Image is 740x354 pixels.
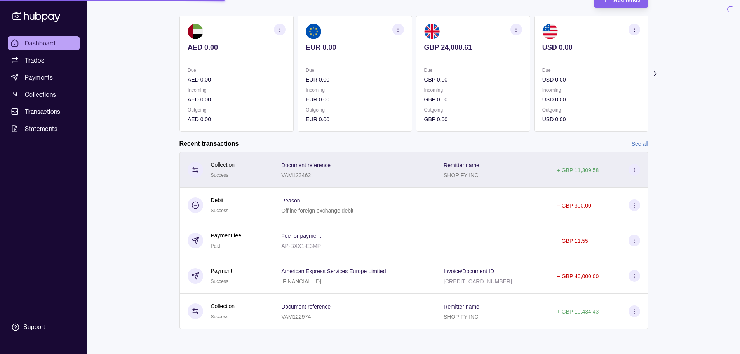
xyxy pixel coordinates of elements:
[188,43,286,52] p: AED 0.00
[281,243,321,249] p: AP-BXX1-E3MP
[542,106,640,114] p: Outgoing
[424,115,522,124] p: GBP 0.00
[281,268,386,274] p: American Express Services Europe Limited
[25,73,53,82] span: Payments
[281,278,321,284] p: [FINANCIAL_ID]
[557,238,588,244] p: − GBP 11.55
[424,43,522,52] p: GBP 24,008.61
[542,24,557,39] img: us
[211,243,220,249] span: Paid
[306,75,404,84] p: EUR 0.00
[281,233,321,239] p: Fee for payment
[306,66,404,75] p: Due
[306,95,404,104] p: EUR 0.00
[8,70,80,84] a: Payments
[306,115,404,124] p: EUR 0.00
[424,86,522,94] p: Incoming
[211,231,242,240] p: Payment fee
[8,87,80,101] a: Collections
[557,167,599,173] p: + GBP 11,309.58
[281,162,331,168] p: Document reference
[211,160,235,169] p: Collection
[211,208,228,213] span: Success
[188,86,286,94] p: Incoming
[211,173,228,178] span: Success
[306,106,404,114] p: Outgoing
[211,314,228,319] span: Success
[444,172,478,178] p: SHOPIFY INC
[542,115,640,124] p: USD 0.00
[281,197,300,204] p: Reason
[444,314,478,320] p: SHOPIFY INC
[542,95,640,104] p: USD 0.00
[8,122,80,136] a: Statements
[8,105,80,119] a: Transactions
[281,303,331,310] p: Document reference
[542,43,640,52] p: USD 0.00
[23,323,45,331] div: Support
[25,38,56,48] span: Dashboard
[188,106,286,114] p: Outgoing
[8,36,80,50] a: Dashboard
[444,268,494,274] p: Invoice/Document ID
[211,279,228,284] span: Success
[306,43,404,52] p: EUR 0.00
[8,319,80,335] a: Support
[211,302,235,310] p: Collection
[211,267,232,275] p: Payment
[306,24,321,39] img: eu
[281,172,311,178] p: VAM123462
[188,115,286,124] p: AED 0.00
[424,106,522,114] p: Outgoing
[306,86,404,94] p: Incoming
[424,24,439,39] img: gb
[179,140,239,148] h2: Recent transactions
[188,24,203,39] img: ae
[25,124,57,133] span: Statements
[557,273,599,279] p: − GBP 40,000.00
[281,314,311,320] p: VAM122974
[542,86,640,94] p: Incoming
[188,66,286,75] p: Due
[25,56,44,65] span: Trades
[444,303,479,310] p: Remitter name
[557,309,599,315] p: + GBP 10,434.43
[25,90,56,99] span: Collections
[424,66,522,75] p: Due
[444,278,512,284] p: [CREDIT_CARD_NUMBER]
[424,95,522,104] p: GBP 0.00
[542,75,640,84] p: USD 0.00
[8,53,80,67] a: Trades
[188,95,286,104] p: AED 0.00
[542,66,640,75] p: Due
[188,75,286,84] p: AED 0.00
[632,140,648,148] a: See all
[557,202,591,209] p: − GBP 300.00
[211,196,228,204] p: Debit
[424,75,522,84] p: GBP 0.00
[281,208,353,214] p: Offline foreign exchange debit
[444,162,479,168] p: Remitter name
[25,107,61,116] span: Transactions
